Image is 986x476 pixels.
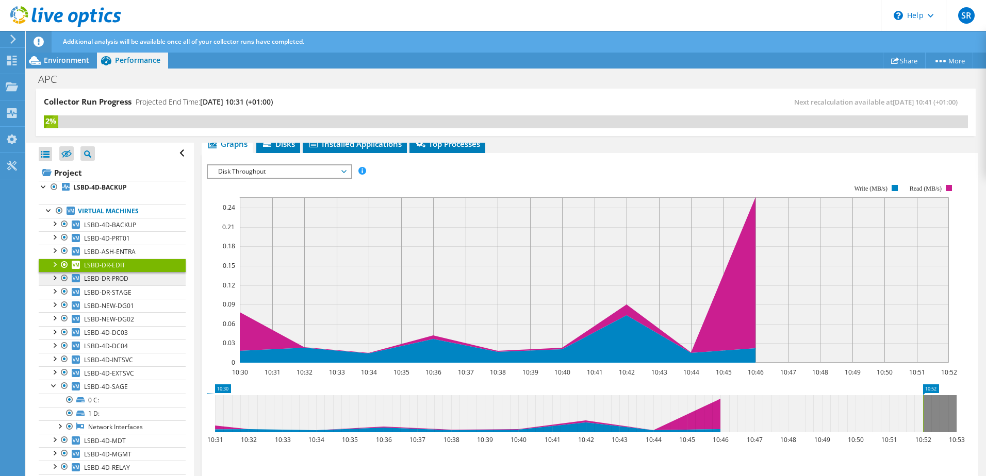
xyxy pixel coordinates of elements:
text: 10:33 [328,368,344,377]
text: 10:51 [881,435,897,444]
span: LSBD-4D-PRT01 [84,234,130,243]
text: 0.09 [223,300,235,309]
a: LSBD-DR-EDIT [39,259,186,272]
text: 0.12 [223,281,235,290]
b: LSBD-4D-BACKUP [73,183,127,192]
span: LSBD-ASH-ENTRA [84,247,136,256]
text: 10:52 [941,368,957,377]
text: 10:37 [409,435,425,444]
text: 10:51 [909,368,925,377]
text: 10:43 [611,435,627,444]
text: 10:35 [393,368,409,377]
text: 10:48 [812,368,828,377]
a: 0 C: [39,394,186,407]
span: LSBD-4D-DC04 [84,342,128,350]
span: [DATE] 10:31 (+01:00) [200,97,273,107]
text: 10:41 [544,435,560,444]
text: 10:32 [240,435,256,444]
div: 2% [44,115,58,127]
text: 10:32 [296,368,312,377]
span: LSBD-4D-MGMT [84,450,132,458]
text: 0.15 [223,261,235,270]
text: 10:34 [360,368,376,377]
h1: APC [34,74,73,85]
a: LSBD-4D-INTSVC [39,353,186,366]
a: LSBD-NEW-DG01 [39,299,186,312]
text: 0.03 [223,338,235,347]
text: 0.21 [222,223,235,231]
text: 10:44 [683,368,699,377]
span: LSBD-4D-SAGE [84,382,128,391]
text: 10:35 [341,435,357,444]
text: 10:39 [476,435,492,444]
text: 10:40 [554,368,570,377]
text: 10:37 [457,368,473,377]
text: 10:49 [844,368,860,377]
text: 0.06 [223,319,235,328]
text: 10:36 [425,368,441,377]
span: LSBD-4D-INTSVC [84,355,133,364]
text: 10:50 [847,435,863,444]
text: 10:44 [645,435,661,444]
text: 0.24 [223,203,235,212]
span: LSBD-DR-STAGE [84,288,132,297]
span: LSBD-4D-RELAY [84,463,130,472]
h4: Projected End Time: [136,96,273,108]
text: 10:45 [679,435,695,444]
text: Read (MB/s) [910,185,942,192]
span: SR [958,7,975,24]
text: 10:49 [814,435,830,444]
span: Additional analysis will be available once all of your collector runs have completed. [63,37,304,46]
text: 10:38 [443,435,459,444]
a: LSBD-4D-MDT [39,434,186,447]
a: LSBD-DR-STAGE [39,285,186,299]
span: LSBD-NEW-DG02 [84,315,134,324]
a: LSBD-4D-PRT01 [39,231,186,245]
text: 10:30 [232,368,248,377]
a: Network Interfaces [39,420,186,434]
a: Virtual Machines [39,205,186,218]
a: LSBD-4D-BACKUP [39,218,186,231]
text: 10:46 [747,368,763,377]
span: Installed Applications [308,139,402,149]
span: Disks [261,139,295,149]
text: Write (MB/s) [854,185,888,192]
text: 10:42 [578,435,594,444]
a: LSBD-4D-DC04 [39,339,186,353]
span: [DATE] 10:41 (+01:00) [893,97,958,107]
text: 0 [232,358,235,367]
a: Share [883,53,926,69]
text: 10:31 [207,435,223,444]
span: LSBD-4D-DC03 [84,328,128,337]
text: 10:45 [715,368,731,377]
a: LSBD-4D-MGMT [39,447,186,461]
text: 10:40 [510,435,526,444]
span: Environment [44,55,89,65]
text: 10:34 [308,435,324,444]
a: LSBD-4D-DC03 [39,326,186,339]
text: 10:33 [274,435,290,444]
text: 10:38 [489,368,505,377]
span: Disk Throughput [213,165,346,178]
a: LSBD-ASH-ENTRA [39,245,186,258]
span: LSBD-NEW-DG01 [84,301,134,310]
a: LSBD-4D-RELAY [39,461,186,474]
span: Performance [115,55,160,65]
text: 10:36 [375,435,391,444]
a: LSBD-NEW-DG02 [39,312,186,326]
svg: \n [894,11,903,20]
a: Project [39,164,186,181]
text: 10:50 [876,368,892,377]
span: Top Processes [415,139,480,149]
a: More [925,53,973,69]
span: LSBD-DR-PROD [84,274,128,283]
a: LSBD-4D-BACKUP [39,181,186,194]
text: 0.18 [223,242,235,250]
span: LSBD-DR-EDIT [84,261,125,269]
text: 10:47 [780,368,796,377]
text: 10:31 [264,368,280,377]
text: 10:43 [651,368,667,377]
text: 10:47 [746,435,762,444]
span: LSBD-4D-BACKUP [84,220,136,229]
text: 10:42 [618,368,634,377]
